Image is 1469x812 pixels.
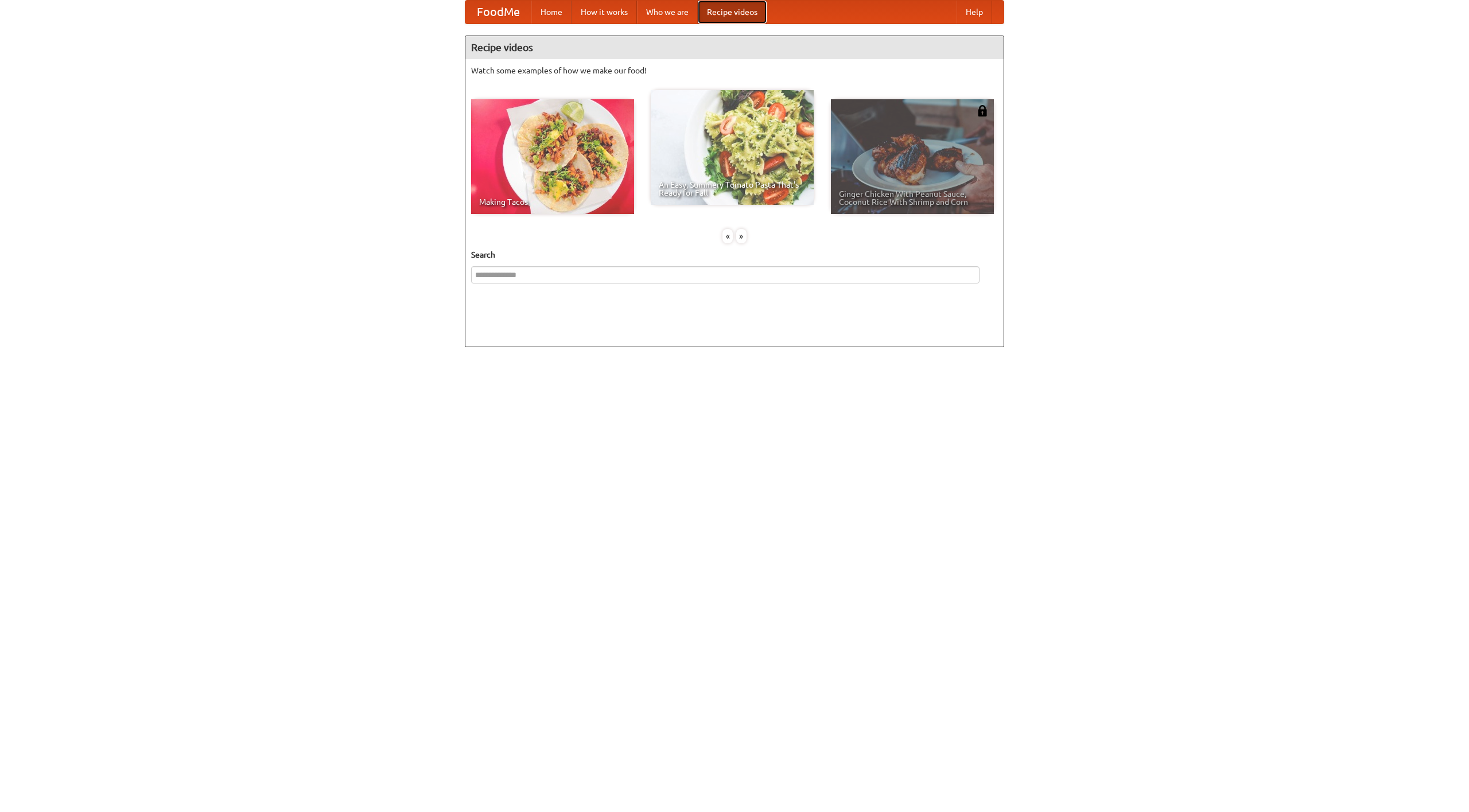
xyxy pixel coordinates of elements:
h4: Recipe videos [465,36,1004,59]
a: Making Tacos [471,99,634,214]
a: Who we are [637,1,698,24]
a: Home [531,1,572,24]
span: Making Tacos [479,198,626,206]
a: How it works [572,1,637,24]
a: Help [957,1,992,24]
a: Recipe videos [698,1,767,24]
span: An Easy, Summery Tomato Pasta That's Ready for Fall [659,181,806,197]
a: FoodMe [465,1,531,24]
img: 483408.png [977,105,988,116]
p: Watch some examples of how we make our food! [471,65,998,76]
div: » [736,229,747,243]
a: An Easy, Summery Tomato Pasta That's Ready for Fall [651,90,814,205]
div: « [722,229,733,243]
h5: Search [471,249,998,261]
